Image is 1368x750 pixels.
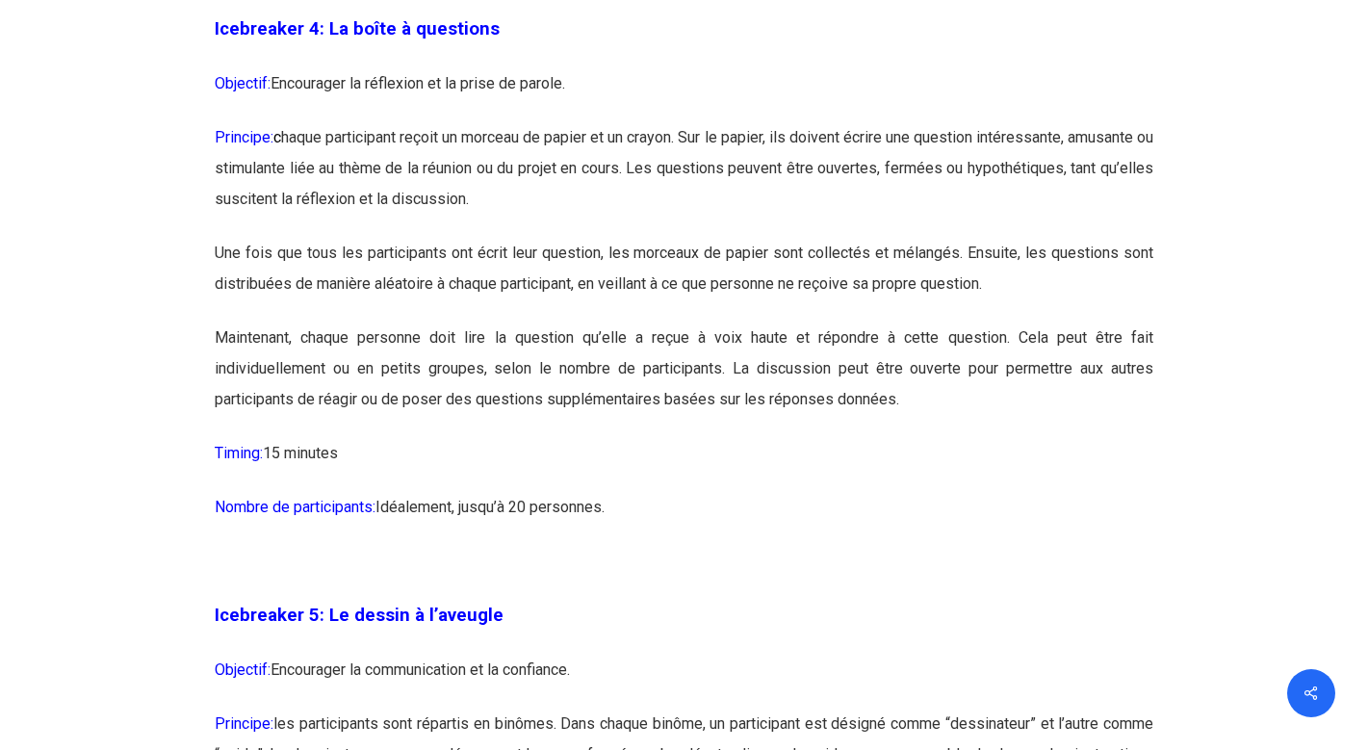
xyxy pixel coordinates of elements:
span: c [273,128,281,146]
span: Objectif: [215,660,271,679]
span: Objectif: [215,74,271,92]
p: Encourager la réflexion et la prise de parole. [215,68,1153,122]
span: Nombre de participants: [215,498,375,516]
span: Icebreaker 4: La boîte à questions [215,18,500,39]
span: Principe: [215,128,281,146]
p: 15 minutes [215,438,1153,492]
span: Icebreaker 5: Le dessin à l’aveugle [215,605,503,626]
span: Principe: [215,714,273,733]
span: Timing: [215,444,263,462]
p: Idéalement, jusqu’à 20 personnes. [215,492,1153,546]
p: Une fois que tous les participants ont écrit leur question, les morceaux de papier sont collectés... [215,238,1153,323]
p: haque participant reçoit un morceau de papier et un crayon. Sur le papier, ils doivent écrire une... [215,122,1153,238]
p: Maintenant, chaque personne doit lire la question qu’elle a reçue à voix haute et répondre à cett... [215,323,1153,438]
p: Encourager la communication et la confiance. [215,655,1153,709]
